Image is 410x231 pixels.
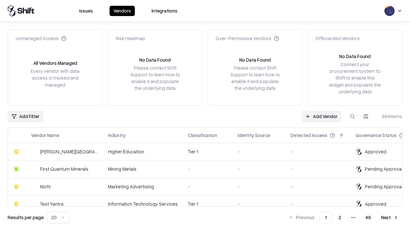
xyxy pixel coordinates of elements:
[360,212,376,223] button: 49
[108,166,178,172] div: Mining Metals
[238,148,280,155] div: -
[13,149,20,155] div: C
[238,132,270,139] div: Identity Source
[108,148,178,155] div: Higher Education
[284,212,402,223] nav: pagination
[16,35,66,42] div: Unmanaged Access
[139,56,171,63] div: No Data Found
[301,111,341,122] a: Add Vendor
[31,183,37,190] img: Motti
[13,201,20,207] div: C
[188,201,227,207] div: Tier 1
[40,148,98,155] div: [PERSON_NAME][GEOGRAPHIC_DATA]
[31,201,37,207] img: Test Yantra
[365,148,386,155] div: Approved
[291,183,345,190] div: -
[29,68,82,88] div: Every vendor with data access is tracked and managed
[13,183,20,190] div: C
[188,132,217,139] div: Classification
[365,183,403,190] div: Pending Approval
[291,201,345,207] div: -
[238,183,280,190] div: -
[13,166,20,172] div: B
[328,61,381,95] div: Connect your procurement system to Shift to enable this widget and populate the underlying data
[188,183,227,190] div: -
[128,64,182,92] div: Please contact Shift Support to learn how to enable it and populate the underlying data
[228,64,282,92] div: Please contact Shift Support to learn how to enable it and populate the underlying data
[316,35,360,42] div: Offboarded Vendors
[339,53,371,60] div: No Data Found
[40,201,63,207] div: Test Yantra
[216,35,279,42] div: Over-Permissive Vendors
[356,132,397,139] div: Governance Status
[238,201,280,207] div: -
[33,60,77,66] div: All Vendors Managed
[377,113,402,120] div: 964 items
[238,166,280,172] div: -
[365,201,386,207] div: Approved
[291,148,345,155] div: -
[8,111,43,122] button: Add Filter
[108,183,178,190] div: Marketing Advertising
[108,201,178,207] div: Information Technology Services
[377,212,402,223] button: Next
[320,212,332,223] button: 1
[116,35,145,42] div: Risk Heatmap
[8,214,45,221] p: Results per page:
[108,132,126,139] div: Industry
[31,132,59,139] div: Vendor Name
[31,166,37,172] img: First Quantum Minerals
[291,166,345,172] div: -
[110,6,135,16] button: Vendors
[188,166,227,172] div: -
[333,212,346,223] button: 2
[291,132,327,139] div: Detected Access
[31,149,37,155] img: Reichman University
[188,148,227,155] div: Tier 1
[75,6,97,16] button: Issues
[148,6,181,16] button: Integrations
[365,166,403,172] div: Pending Approval
[40,166,88,172] div: First Quantum Minerals
[40,183,51,190] div: Motti
[239,56,271,63] div: No Data Found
